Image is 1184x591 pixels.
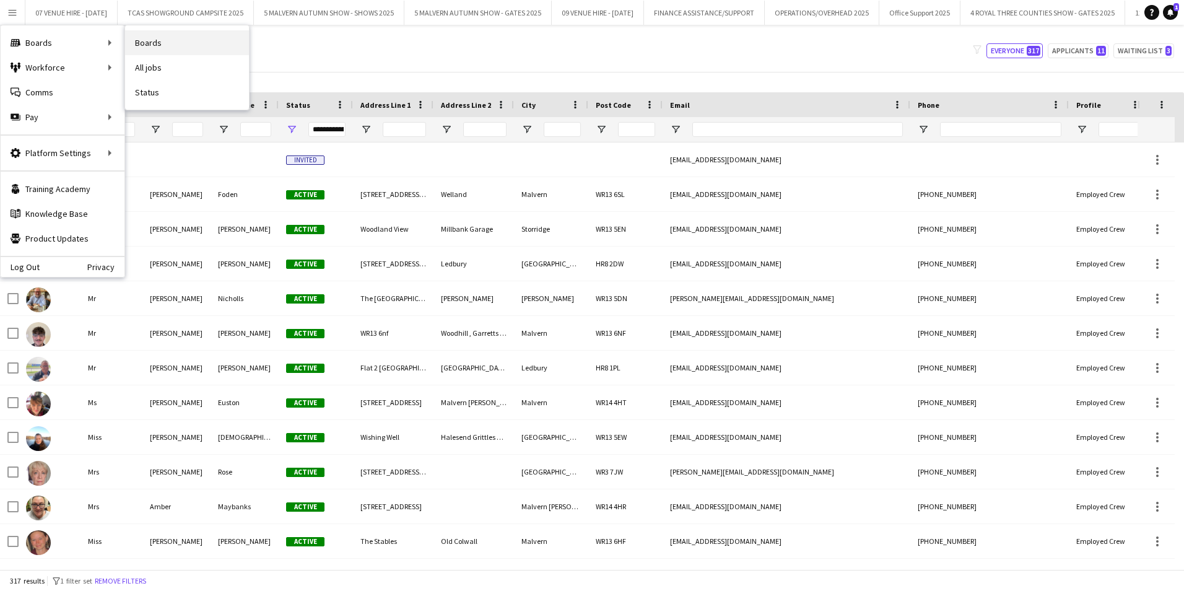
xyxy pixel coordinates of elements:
div: Miss [81,524,142,558]
div: [STREET_ADDRESS] [353,489,433,523]
button: 5 MALVERN AUTUMN SHOW - SHOWS 2025 [254,1,404,25]
div: [EMAIL_ADDRESS][DOMAIN_NAME] [663,316,910,350]
input: Profile Filter Input [1099,122,1141,137]
input: Post Code Filter Input [618,122,655,137]
div: [GEOGRAPHIC_DATA] [514,455,588,489]
button: 07 VENUE HIRE - [DATE] [25,1,118,25]
button: Open Filter Menu [596,124,607,135]
div: Employed Crew [1069,489,1148,523]
button: Open Filter Menu [218,124,229,135]
div: Employed Crew [1069,177,1148,211]
div: WR13 6NF [588,316,663,350]
div: [EMAIL_ADDRESS][DOMAIN_NAME] [663,212,910,246]
div: Old Colwall [433,524,514,558]
div: Pay [1,105,124,129]
img: Alison Priest [26,426,51,451]
div: [PHONE_NUMBER] [910,316,1069,350]
div: Employed Crew [1069,212,1148,246]
span: Active [286,468,324,477]
div: WR13 5EN [588,212,663,246]
a: Knowledge Base [1,201,124,226]
div: [GEOGRAPHIC_DATA] [433,351,514,385]
button: Applicants11 [1048,43,1108,58]
div: WR13 5DN [588,281,663,315]
input: City Filter Input [544,122,581,137]
button: Open Filter Menu [286,124,297,135]
button: Waiting list3 [1113,43,1174,58]
div: [PERSON_NAME] [142,420,211,454]
button: 09 VENUE HIRE - [DATE] [552,1,644,25]
span: Active [286,190,324,199]
span: Active [286,225,324,234]
button: Open Filter Menu [670,124,681,135]
div: [EMAIL_ADDRESS][DOMAIN_NAME] [663,142,910,177]
a: Boards [125,30,249,55]
div: [EMAIL_ADDRESS][DOMAIN_NAME] [663,489,910,523]
div: Malvern [PERSON_NAME] [433,385,514,419]
div: [PERSON_NAME] [142,351,211,385]
div: Mr [81,316,142,350]
div: Flat 2 [GEOGRAPHIC_DATA] [353,351,433,385]
div: [PERSON_NAME] [142,247,211,281]
input: Last Name Filter Input [240,122,271,137]
div: Mr [81,281,142,315]
div: [EMAIL_ADDRESS][DOMAIN_NAME] [663,385,910,419]
div: Employed Crew [1069,281,1148,315]
img: Alexander Brooks [26,357,51,382]
img: Alison Euston [26,392,51,416]
div: [PHONE_NUMBER] [910,385,1069,419]
span: 3 [1165,46,1172,56]
div: [STREET_ADDRESS] [353,385,433,419]
div: [PERSON_NAME][EMAIL_ADDRESS][DOMAIN_NAME] [663,281,910,315]
div: Woodhill , Garretts bank, [GEOGRAPHIC_DATA] [433,316,514,350]
div: [STREET_ADDRESS][PERSON_NAME] [353,455,433,489]
span: Active [286,260,324,269]
div: [EMAIL_ADDRESS][DOMAIN_NAME] [663,177,910,211]
div: Employed Crew [1069,385,1148,419]
img: Amelia Alcott [26,530,51,555]
div: HR8 1PL [588,351,663,385]
button: Remove filters [92,574,149,588]
div: [PHONE_NUMBER] [910,351,1069,385]
div: The Stables [353,524,433,558]
div: Foden [211,177,279,211]
div: [EMAIL_ADDRESS][DOMAIN_NAME] [663,351,910,385]
div: HR8 2DW [588,247,663,281]
div: [PERSON_NAME] [142,385,211,419]
div: WR3 7JW [588,455,663,489]
button: OPERATIONS/OVERHEAD 2025 [765,1,879,25]
div: The [GEOGRAPHIC_DATA] [353,281,433,315]
div: [STREET_ADDRESS][PERSON_NAME] [353,177,433,211]
input: Address Line 1 Filter Input [383,122,426,137]
input: Address Line 2 Filter Input [463,122,507,137]
div: Employed Crew [1069,455,1148,489]
span: Active [286,502,324,512]
div: [PERSON_NAME] [211,316,279,350]
div: [PERSON_NAME] [514,281,588,315]
div: Employed Crew [1069,316,1148,350]
a: All jobs [125,55,249,80]
div: Employed Crew [1069,420,1148,454]
div: Maybanks [211,489,279,523]
div: Malvern [514,316,588,350]
div: [EMAIL_ADDRESS][DOMAIN_NAME] [663,420,910,454]
button: TCAS SHOWGROUND CAMPSITE 2025 [118,1,254,25]
div: [PERSON_NAME] [142,316,211,350]
span: Active [286,294,324,304]
div: [PERSON_NAME] [211,212,279,246]
div: [DEMOGRAPHIC_DATA] [211,420,279,454]
span: Active [286,329,324,338]
div: [PHONE_NUMBER] [910,247,1069,281]
div: [PERSON_NAME] [142,281,211,315]
a: Status [125,80,249,105]
div: Euston [211,385,279,419]
div: [PERSON_NAME] [142,212,211,246]
span: Active [286,398,324,408]
img: Alan Nicholls [26,287,51,312]
div: [PERSON_NAME] [142,524,211,558]
span: Post Code [596,100,631,110]
div: WR13 6HF [588,524,663,558]
div: [PERSON_NAME] [142,455,211,489]
a: Log Out [1,262,40,272]
div: [GEOGRAPHIC_DATA] [514,247,588,281]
